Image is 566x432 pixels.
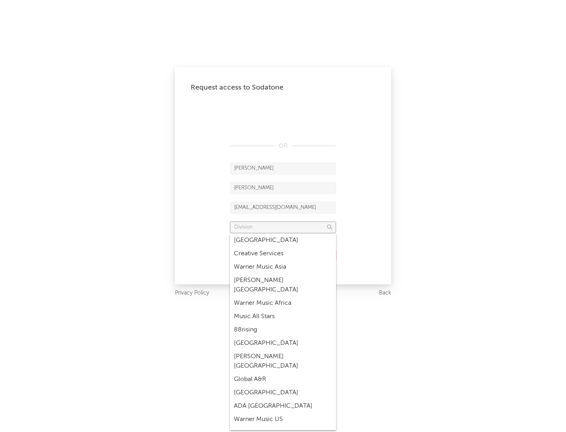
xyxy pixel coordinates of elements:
[230,337,336,350] div: [GEOGRAPHIC_DATA]
[379,288,391,298] a: Back
[191,83,375,92] div: Request access to Sodatone
[230,247,336,260] div: Creative Services
[175,288,209,298] a: Privacy Policy
[230,386,336,399] div: [GEOGRAPHIC_DATA]
[230,350,336,373] div: [PERSON_NAME] [GEOGRAPHIC_DATA]
[230,141,336,151] div: OR
[230,373,336,386] div: Global A&R
[230,323,336,337] div: 88rising
[230,182,336,194] input: Last Name
[230,260,336,274] div: Warner Music Asia
[230,234,336,247] div: [GEOGRAPHIC_DATA]
[230,413,336,426] div: Warner Music US
[230,163,336,174] input: First Name
[230,202,336,214] input: Email
[230,399,336,413] div: ADA [GEOGRAPHIC_DATA]
[230,297,336,310] div: Warner Music Africa
[230,221,336,233] input: Division
[230,310,336,323] div: Music All Stars
[230,274,336,297] div: [PERSON_NAME] [GEOGRAPHIC_DATA]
